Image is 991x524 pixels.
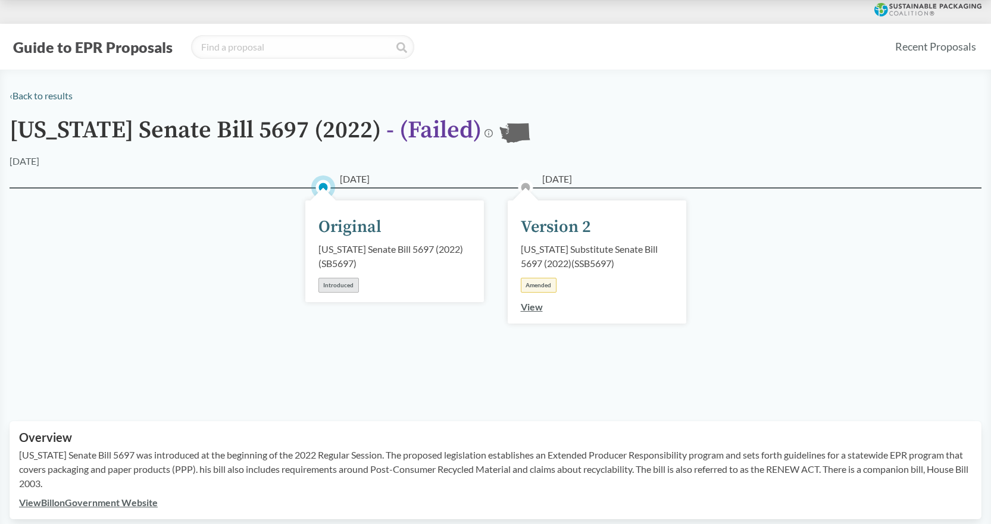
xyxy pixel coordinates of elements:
[521,301,543,312] a: View
[318,278,359,293] div: Introduced
[521,215,591,240] div: Version 2
[10,154,39,168] div: [DATE]
[318,215,382,240] div: Original
[521,242,673,271] div: [US_STATE] Substitute Senate Bill 5697 (2022) ( SSB5697 )
[318,242,471,271] div: [US_STATE] Senate Bill 5697 (2022) ( SB5697 )
[386,115,482,145] span: - ( Failed )
[19,431,972,444] h2: Overview
[10,90,73,101] a: ‹Back to results
[10,117,482,154] h1: [US_STATE] Senate Bill 5697 (2022)
[521,278,557,293] div: Amended
[890,33,981,60] a: Recent Proposals
[19,448,972,491] p: [US_STATE] Senate Bill 5697 was introduced at the beginning of the 2022 Regular Session. The prop...
[191,35,414,59] input: Find a proposal
[340,172,370,186] span: [DATE]
[542,172,572,186] span: [DATE]
[19,497,158,508] a: ViewBillonGovernment Website
[10,37,176,57] button: Guide to EPR Proposals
